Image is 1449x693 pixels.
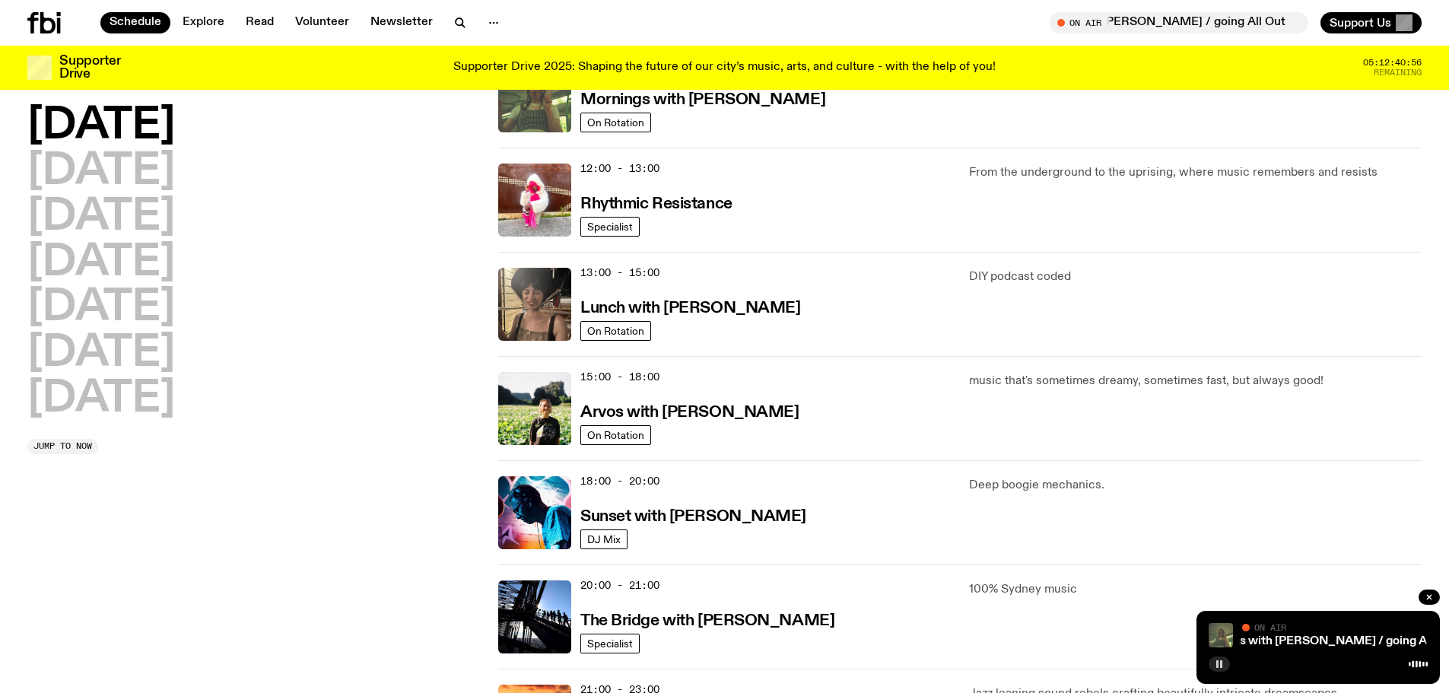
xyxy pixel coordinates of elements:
[286,12,358,33] a: Volunteer
[580,300,800,316] h3: Lunch with [PERSON_NAME]
[498,372,571,445] img: Bri is smiling and wearing a black t-shirt. She is standing in front of a lush, green field. Ther...
[27,439,98,454] button: Jump to now
[1320,12,1422,33] button: Support Us
[587,637,633,649] span: Specialist
[580,161,659,176] span: 12:00 - 13:00
[587,429,644,440] span: On Rotation
[969,476,1422,494] p: Deep boogie mechanics.
[969,164,1422,182] p: From the underground to the uprising, where music remembers and resists
[27,105,175,148] button: [DATE]
[580,529,628,549] a: DJ Mix
[27,287,175,329] button: [DATE]
[580,89,825,108] a: Mornings with [PERSON_NAME]
[27,378,175,421] button: [DATE]
[587,116,644,128] span: On Rotation
[173,12,234,33] a: Explore
[969,268,1422,286] p: DIY podcast coded
[498,59,571,132] img: Jim Kretschmer in a really cute outfit with cute braids, standing on a train holding up a peace s...
[580,634,640,653] a: Specialist
[580,113,651,132] a: On Rotation
[580,610,834,629] a: The Bridge with [PERSON_NAME]
[587,221,633,232] span: Specialist
[59,55,120,81] h3: Supporter Drive
[1209,623,1233,647] img: Jim Kretschmer in a really cute outfit with cute braids, standing on a train holding up a peace s...
[580,578,659,593] span: 20:00 - 21:00
[587,533,621,545] span: DJ Mix
[27,332,175,375] button: [DATE]
[969,372,1422,390] p: music that's sometimes dreamy, sometimes fast, but always good!
[361,12,442,33] a: Newsletter
[587,325,644,336] span: On Rotation
[580,370,659,384] span: 15:00 - 18:00
[580,474,659,488] span: 18:00 - 20:00
[580,92,825,108] h3: Mornings with [PERSON_NAME]
[1330,16,1391,30] span: Support Us
[237,12,283,33] a: Read
[1374,68,1422,77] span: Remaining
[498,164,571,237] img: Attu crouches on gravel in front of a brown wall. They are wearing a white fur coat with a hood, ...
[969,580,1422,599] p: 100% Sydney music
[580,297,800,316] a: Lunch with [PERSON_NAME]
[580,613,834,629] h3: The Bridge with [PERSON_NAME]
[580,425,651,445] a: On Rotation
[100,12,170,33] a: Schedule
[453,61,996,75] p: Supporter Drive 2025: Shaping the future of our city’s music, arts, and culture - with the help o...
[580,405,799,421] h3: Arvos with [PERSON_NAME]
[27,242,175,285] button: [DATE]
[498,580,571,653] img: People climb Sydney's Harbour Bridge
[27,151,175,193] button: [DATE]
[498,476,571,549] img: Simon Caldwell stands side on, looking downwards. He has headphones on. Behind him is a brightly ...
[1254,622,1286,632] span: On Air
[1363,59,1422,67] span: 05:12:40:56
[1050,12,1308,33] button: On AirMornings with [PERSON_NAME] / going All Out
[580,196,732,212] h3: Rhythmic Resistance
[580,217,640,237] a: Specialist
[580,321,651,341] a: On Rotation
[27,196,175,239] button: [DATE]
[580,509,806,525] h3: Sunset with [PERSON_NAME]
[580,402,799,421] a: Arvos with [PERSON_NAME]
[33,442,92,450] span: Jump to now
[580,506,806,525] a: Sunset with [PERSON_NAME]
[580,193,732,212] a: Rhythmic Resistance
[580,265,659,280] span: 13:00 - 15:00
